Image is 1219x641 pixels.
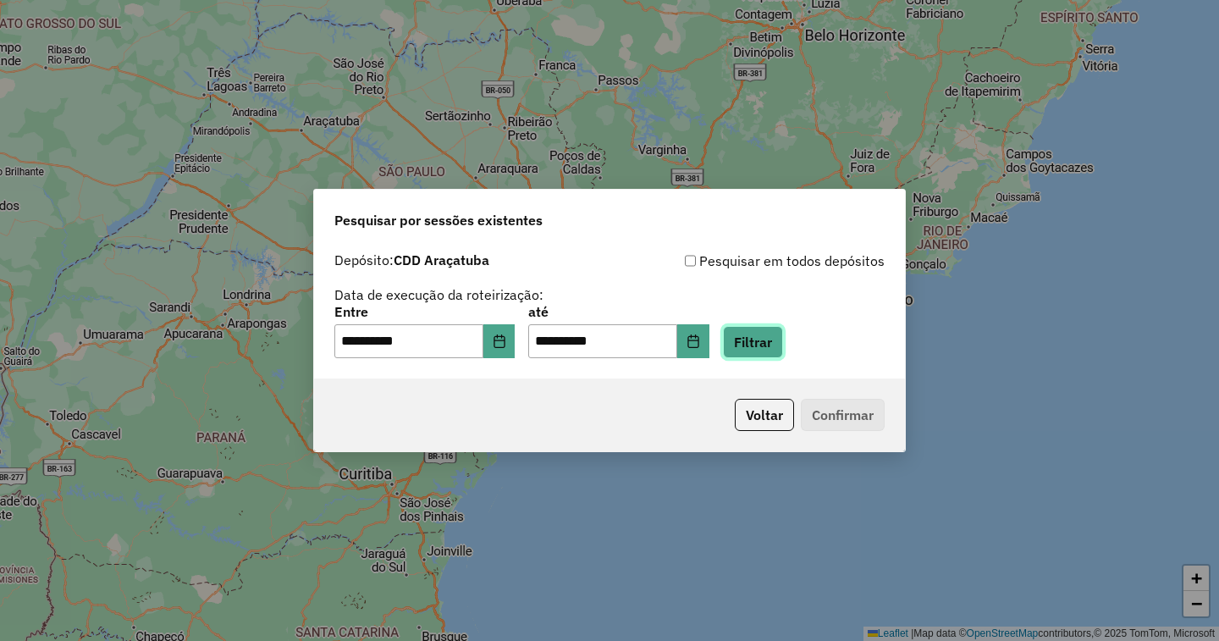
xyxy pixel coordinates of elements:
[334,210,543,230] span: Pesquisar por sessões existentes
[723,326,783,358] button: Filtrar
[334,301,515,322] label: Entre
[483,324,516,358] button: Choose Date
[394,251,489,268] strong: CDD Araçatuba
[735,399,794,431] button: Voltar
[528,301,709,322] label: até
[677,324,709,358] button: Choose Date
[334,285,543,305] label: Data de execução da roteirização:
[609,251,885,271] div: Pesquisar em todos depósitos
[334,250,489,270] label: Depósito:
